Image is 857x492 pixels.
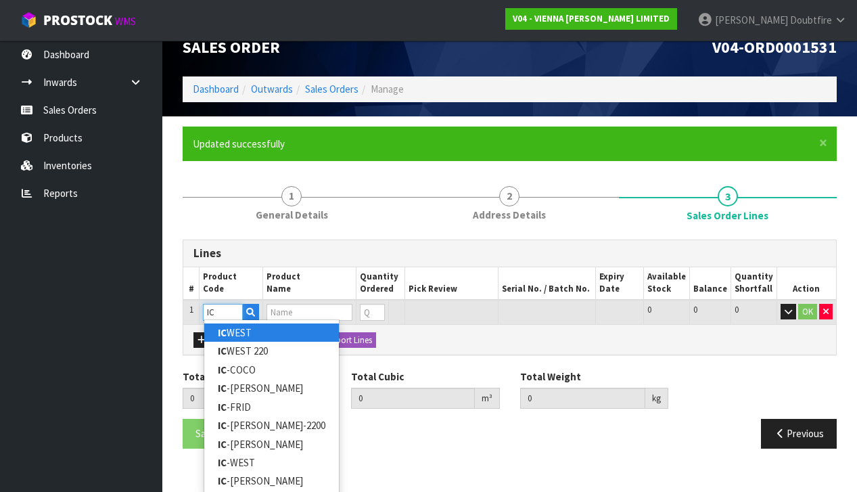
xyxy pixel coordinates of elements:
input: Qty Ordered [360,304,385,321]
th: Product Name [262,267,356,300]
input: Code [203,304,243,321]
button: Save [183,419,229,448]
button: Import Lines [314,332,376,349]
input: Total Cubic [351,388,474,409]
span: General Details [256,208,328,222]
h3: Lines [193,247,826,260]
span: Save [195,427,216,440]
span: Manage [371,83,404,95]
strong: IC [218,474,227,487]
span: Sales Order Lines [687,208,768,223]
span: 3 [718,186,738,206]
a: IC-[PERSON_NAME] [204,435,339,453]
span: 0 [735,304,739,315]
th: Pick Review [405,267,499,300]
th: Product Code [200,267,263,300]
button: OK [798,304,817,320]
a: ICWEST 220 [204,342,339,360]
input: Name [267,304,352,321]
span: ProStock [43,12,112,29]
span: 2 [499,186,519,206]
span: V04-ORD0001531 [712,37,837,58]
a: Dashboard [193,83,239,95]
a: ICWEST [204,323,339,342]
a: IC-[PERSON_NAME] [204,379,339,397]
span: 1 [189,304,193,315]
th: Action [777,267,836,300]
a: IC-[PERSON_NAME] [204,472,339,490]
span: 0 [693,304,697,315]
strong: IC [218,344,227,357]
strong: IC [218,326,227,339]
span: 1 [281,186,302,206]
span: [PERSON_NAME] [715,14,788,26]
th: # [183,267,200,300]
a: IC-WEST [204,453,339,472]
img: cube-alt.png [20,12,37,28]
span: Sales Order Lines [183,229,837,459]
div: kg [645,388,668,409]
strong: IC [218,456,227,469]
input: Total Units [183,388,299,409]
span: Updated successfully [193,137,285,150]
span: Address Details [473,208,546,222]
span: Doubtfire [790,14,832,26]
button: Previous [761,419,837,448]
input: Total Weight [520,388,645,409]
span: 0 [647,304,651,315]
strong: IC [218,419,227,432]
span: × [819,133,827,152]
strong: IC [218,438,227,451]
label: Total Cubic [351,370,404,384]
label: Total Units [183,370,235,384]
button: Add Line [193,332,241,349]
a: Outwards [251,83,293,95]
span: Sales Order [183,37,280,58]
strong: V04 - VIENNA [PERSON_NAME] LIMITED [513,13,670,24]
div: m³ [475,388,500,409]
strong: IC [218,401,227,413]
a: IC-COCO [204,361,339,379]
th: Expiry Date [596,267,643,300]
th: Serial No. / Batch No. [499,267,596,300]
th: Quantity Ordered [356,267,405,300]
th: Balance [689,267,731,300]
a: IC-[PERSON_NAME]-2200 [204,416,339,434]
a: IC-FRID [204,398,339,416]
strong: IC [218,382,227,395]
th: Quantity Shortfall [731,267,777,300]
label: Total Weight [520,370,581,384]
strong: IC [218,363,227,376]
th: Available Stock [643,267,689,300]
small: WMS [115,15,136,28]
a: Sales Orders [305,83,358,95]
